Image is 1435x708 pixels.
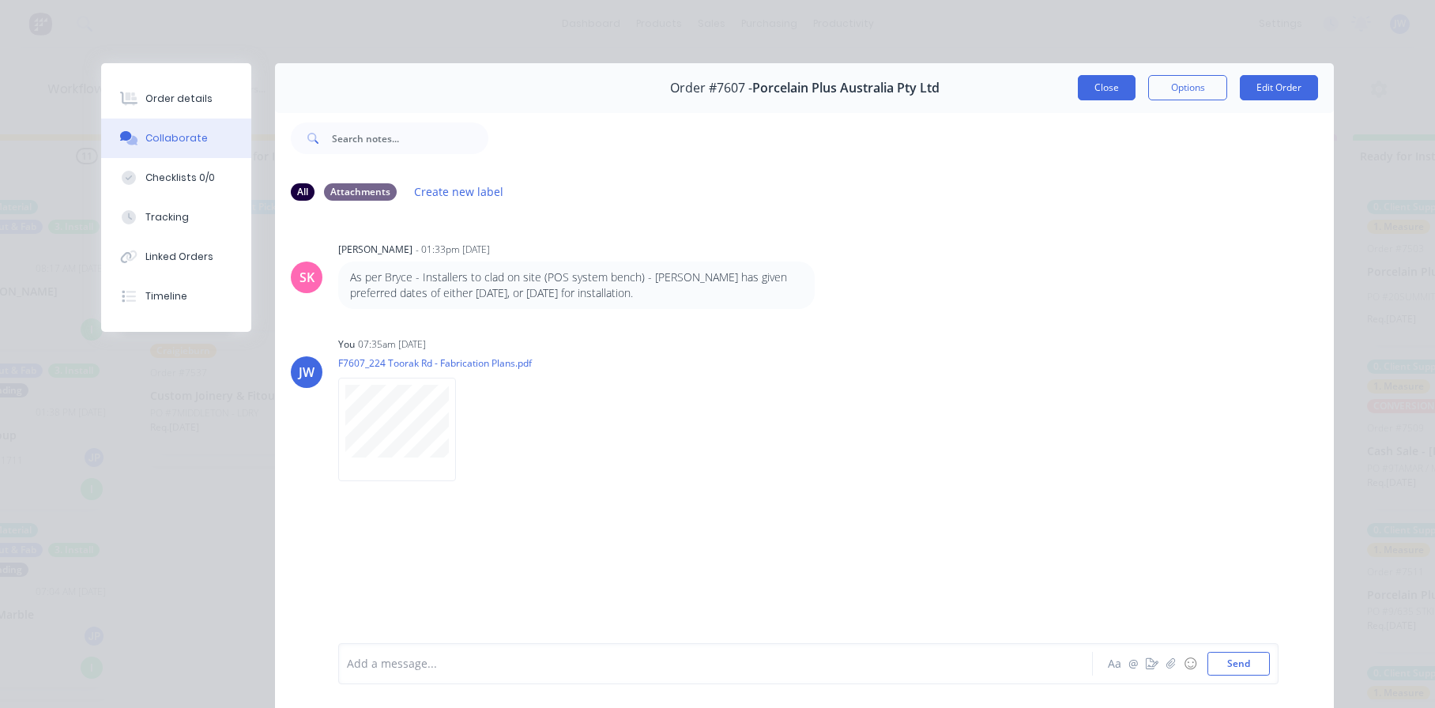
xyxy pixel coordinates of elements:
[145,92,213,106] div: Order details
[145,250,213,264] div: Linked Orders
[350,269,803,302] p: As per Bryce - Installers to clad on site (POS system bench) - [PERSON_NAME] has given preferred ...
[101,237,251,277] button: Linked Orders
[358,337,426,352] div: 07:35am [DATE]
[670,81,752,96] span: Order #7607 -
[101,158,251,198] button: Checklists 0/0
[1078,75,1136,100] button: Close
[338,356,532,370] p: F7607_224 Toorak Rd - Fabrication Plans.pdf
[752,81,940,96] span: Porcelain Plus Australia Pty Ltd
[101,79,251,119] button: Order details
[416,243,490,257] div: - 01:33pm [DATE]
[291,183,314,201] div: All
[101,198,251,237] button: Tracking
[338,243,412,257] div: [PERSON_NAME]
[145,210,189,224] div: Tracking
[1240,75,1318,100] button: Edit Order
[324,183,397,201] div: Attachments
[332,122,488,154] input: Search notes...
[145,171,215,185] div: Checklists 0/0
[145,289,187,303] div: Timeline
[1207,652,1270,676] button: Send
[299,268,314,287] div: SK
[145,131,208,145] div: Collaborate
[1148,75,1227,100] button: Options
[1105,654,1124,673] button: Aa
[1181,654,1200,673] button: ☺
[299,363,314,382] div: JW
[406,181,512,202] button: Create new label
[338,337,355,352] div: You
[101,277,251,316] button: Timeline
[1124,654,1143,673] button: @
[101,119,251,158] button: Collaborate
